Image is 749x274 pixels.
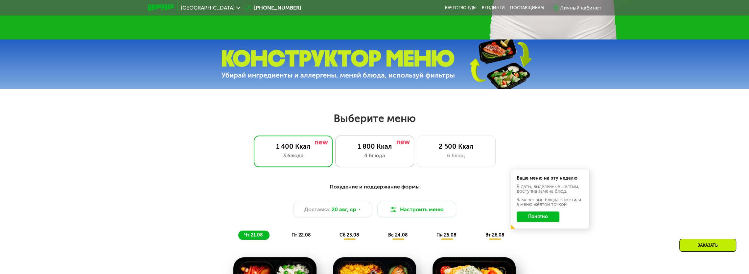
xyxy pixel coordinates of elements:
div: Похудение и поддержание формы [180,183,569,191]
span: сб 23.08 [339,232,359,238]
div: 4 блюда [342,152,407,160]
h2: Выберите меню [21,112,728,125]
div: 1 400 Ккал [261,142,326,150]
span: чт 21.08 [244,232,263,238]
span: [GEOGRAPHIC_DATA] [181,5,235,11]
a: Качество еды [445,5,477,11]
span: вс 24.08 [388,232,408,238]
button: Настроить меню [377,202,456,217]
span: пн 25.08 [436,232,456,238]
div: Заменённые блюда пометили в меню жёлтой точкой. [517,198,584,207]
div: Заказать [679,239,736,252]
span: пт 22.08 [292,232,311,238]
span: 20 авг, ср [332,206,356,213]
div: поставщикам [510,5,544,11]
div: 6 блюд [424,152,489,160]
a: Вендинги [482,5,505,11]
div: 2 500 Ккал [424,142,489,150]
button: Понятно [517,212,559,222]
a: [PHONE_NUMBER] [244,4,301,12]
span: вт 26.08 [485,232,504,238]
div: Ваше меню на эту неделю [517,176,584,181]
span: Доставка: [304,206,330,213]
div: Личный кабинет [560,4,601,12]
div: 1 800 Ккал [342,142,407,150]
div: В даты, выделенные желтым, доступна замена блюд. [517,185,584,194]
div: 3 блюда [261,152,326,160]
